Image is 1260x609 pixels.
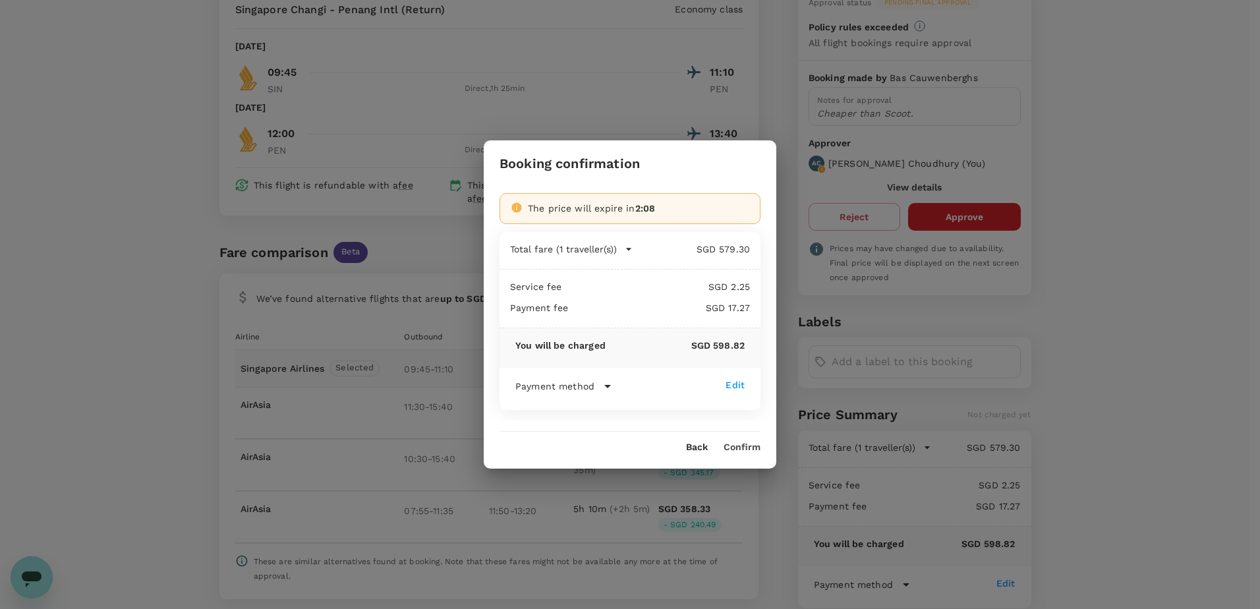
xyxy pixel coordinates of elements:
p: Payment method [515,380,594,393]
p: You will be charged [515,339,606,352]
button: Confirm [724,442,760,453]
h3: Booking confirmation [500,156,640,171]
p: SGD 598.82 [606,339,745,352]
p: SGD 17.27 [569,301,750,314]
p: SGD 2.25 [562,280,750,293]
p: Total fare (1 traveller(s)) [510,243,617,256]
button: Back [686,442,708,453]
div: Edit [726,378,745,391]
p: Payment fee [510,301,569,314]
p: SGD 579.30 [633,243,750,256]
button: Total fare (1 traveller(s)) [510,243,633,256]
p: Service fee [510,280,562,293]
span: 2:08 [635,203,656,214]
div: The price will expire in [528,202,749,215]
